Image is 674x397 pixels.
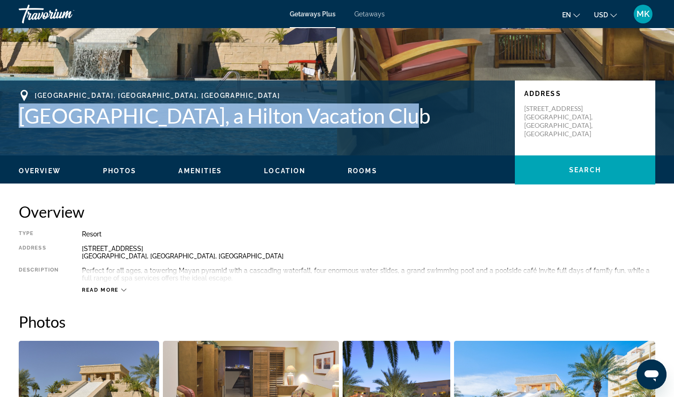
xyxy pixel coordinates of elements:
span: MK [637,9,650,19]
button: Change language [562,8,580,22]
div: Resort [82,230,655,238]
button: Search [515,155,655,184]
button: User Menu [631,4,655,24]
h1: [GEOGRAPHIC_DATA], a Hilton Vacation Club [19,103,505,128]
p: Address [524,90,646,97]
button: Photos [103,167,137,175]
span: Read more [82,287,119,293]
div: [STREET_ADDRESS] [GEOGRAPHIC_DATA], [GEOGRAPHIC_DATA], [GEOGRAPHIC_DATA] [82,245,655,260]
button: Change currency [594,8,617,22]
a: Getaways Plus [290,10,336,18]
p: [STREET_ADDRESS] [GEOGRAPHIC_DATA], [GEOGRAPHIC_DATA], [GEOGRAPHIC_DATA] [524,104,599,138]
h2: Overview [19,202,655,221]
a: Getaways [354,10,385,18]
div: Address [19,245,59,260]
a: Travorium [19,2,112,26]
div: Description [19,267,59,282]
div: Perfect for all ages, a towering Mayan pyramid with a cascading waterfall, four enormous water sl... [82,267,655,282]
span: [GEOGRAPHIC_DATA], [GEOGRAPHIC_DATA], [GEOGRAPHIC_DATA] [35,92,280,99]
button: Rooms [348,167,377,175]
iframe: Кнопка запуска окна обмена сообщениями [637,360,667,390]
button: Amenities [178,167,222,175]
button: Location [264,167,306,175]
button: Read more [82,287,126,294]
span: Search [569,166,601,174]
span: USD [594,11,608,19]
div: Type [19,230,59,238]
span: en [562,11,571,19]
button: Overview [19,167,61,175]
h2: Photos [19,312,655,331]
